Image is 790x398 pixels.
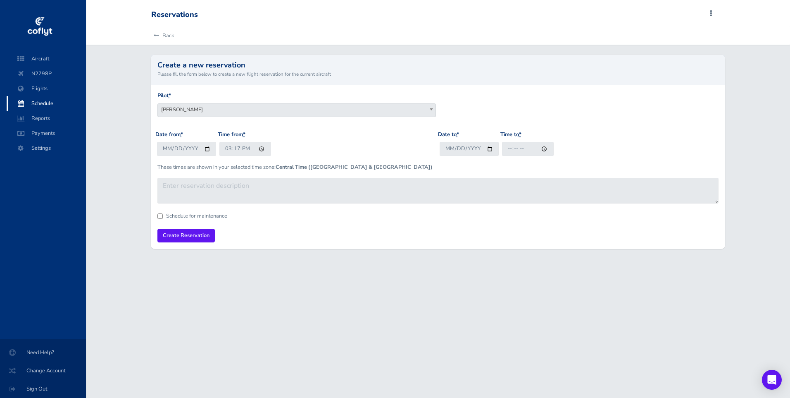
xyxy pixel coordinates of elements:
span: Sign Out [10,381,76,396]
small: Please fill the form below to create a new flight reservation for the current aircraft [157,70,719,78]
label: Time to [500,130,521,139]
abbr: required [519,131,521,138]
span: Phil Bierman [158,104,435,115]
label: Date from [155,130,183,139]
p: These times are shown in your selected time zone: [157,163,719,171]
span: Reports [15,111,78,126]
h2: Create a new reservation [157,61,719,69]
abbr: required [243,131,245,138]
div: Open Intercom Messenger [762,370,782,390]
span: Flights [15,81,78,96]
span: Aircraft [15,51,78,66]
span: Schedule [15,96,78,111]
abbr: required [457,131,459,138]
b: Central Time ([GEOGRAPHIC_DATA] & [GEOGRAPHIC_DATA]) [276,163,433,171]
a: Back [151,26,174,45]
span: Settings [15,141,78,156]
span: N2798P [15,66,78,81]
div: Reservations [151,10,198,19]
span: Need Help? [10,345,76,360]
label: Time from [218,130,245,139]
span: Phil Bierman [157,103,436,117]
img: coflyt logo [26,14,53,39]
abbr: required [181,131,183,138]
abbr: required [169,92,171,99]
input: Create Reservation [157,229,215,242]
span: Payments [15,126,78,141]
span: Change Account [10,363,76,378]
label: Pilot [157,91,171,100]
label: Date to [438,130,459,139]
label: Schedule for maintenance [166,213,227,219]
